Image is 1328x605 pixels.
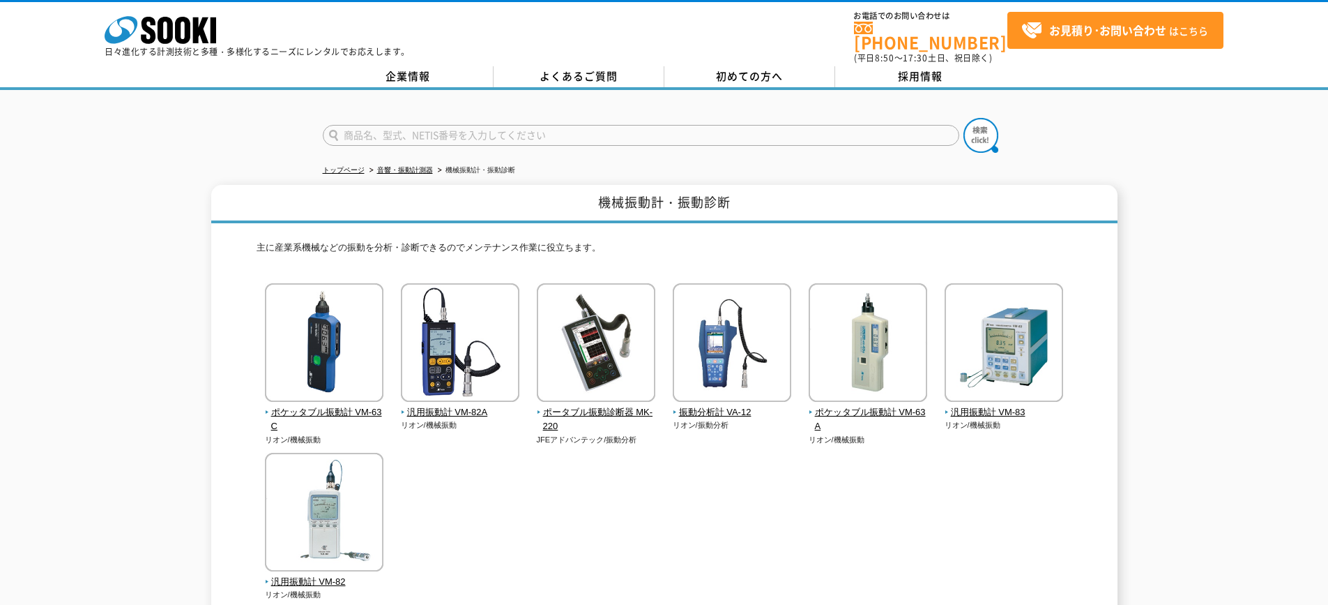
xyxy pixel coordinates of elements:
[673,392,792,420] a: 振動分析計 VA-12
[716,68,783,84] span: 初めての方へ
[105,47,410,56] p: 日々進化する計測技術と多種・多様化するニーズにレンタルでお応えします。
[265,405,384,435] span: ポケッタブル振動計 VM-63C
[323,66,494,87] a: 企業情報
[435,163,515,178] li: 機械振動計・振動診断
[1049,22,1166,38] strong: お見積り･お問い合わせ
[854,52,992,64] span: (平日 ～ 土日、祝日除く)
[401,392,520,420] a: 汎用振動計 VM-82A
[265,283,383,405] img: ポケッタブル振動計 VM-63C
[854,22,1007,50] a: [PHONE_NUMBER]
[1007,12,1223,49] a: お見積り･お問い合わせはこちら
[945,405,1064,420] span: 汎用振動計 VM-83
[963,118,998,153] img: btn_search.png
[401,405,520,420] span: 汎用振動計 VM-82A
[265,434,384,446] p: リオン/機械振動
[401,419,520,431] p: リオン/機械振動
[537,434,656,446] p: JFEアドバンテック/振動分析
[809,405,928,435] span: ポケッタブル振動計 VM-63A
[265,562,384,590] a: 汎用振動計 VM-82
[945,419,1064,431] p: リオン/機械振動
[265,575,384,590] span: 汎用振動計 VM-82
[875,52,894,64] span: 8:50
[945,392,1064,420] a: 汎用振動計 VM-83
[377,166,433,174] a: 音響・振動計測器
[835,66,1006,87] a: 採用情報
[211,185,1117,223] h1: 機械振動計・振動診断
[494,66,664,87] a: よくあるご質問
[323,166,365,174] a: トップページ
[401,283,519,405] img: 汎用振動計 VM-82A
[854,12,1007,20] span: お電話でのお問い合わせは
[945,283,1063,405] img: 汎用振動計 VM-83
[537,392,656,434] a: ポータブル振動診断器 MK-220
[265,589,384,601] p: リオン/機械振動
[537,283,655,405] img: ポータブル振動診断器 MK-220
[673,283,791,405] img: 振動分析計 VA-12
[323,125,959,146] input: 商品名、型式、NETIS番号を入力してください
[809,434,928,446] p: リオン/機械振動
[1021,20,1208,41] span: はこちら
[664,66,835,87] a: 初めての方へ
[673,405,792,420] span: 振動分析計 VA-12
[537,405,656,435] span: ポータブル振動診断器 MK-220
[809,392,928,434] a: ポケッタブル振動計 VM-63A
[903,52,928,64] span: 17:30
[673,419,792,431] p: リオン/振動分析
[265,453,383,575] img: 汎用振動計 VM-82
[809,283,927,405] img: ポケッタブル振動計 VM-63A
[265,392,384,434] a: ポケッタブル振動計 VM-63C
[257,241,1072,262] p: 主に産業系機械などの振動を分析・診断できるのでメンテナンス作業に役立ちます。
